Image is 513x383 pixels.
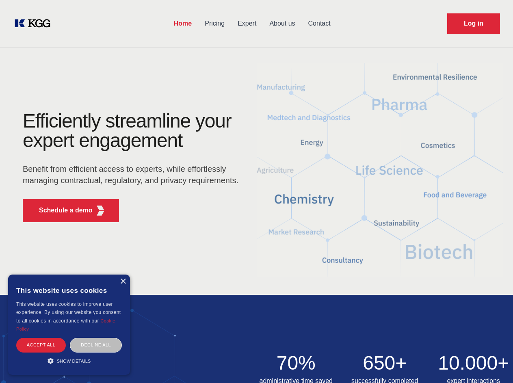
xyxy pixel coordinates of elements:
p: Schedule a demo [39,206,93,215]
a: Pricing [198,13,231,34]
span: This website uses cookies to improve user experience. By using our website you consent to all coo... [16,301,121,324]
img: KGG Fifth Element RED [257,53,504,287]
div: Close [120,279,126,285]
div: Show details [16,357,122,365]
a: Expert [231,13,263,34]
a: KOL Knowledge Platform: Talk to Key External Experts (KEE) [13,17,57,30]
p: Benefit from efficient access to experts, while effortlessly managing contractual, regulatory, an... [23,163,244,186]
h1: Efficiently streamline your expert engagement [23,111,244,150]
a: Cookie Policy [16,318,115,331]
div: This website uses cookies [16,281,122,300]
h2: 650+ [345,353,424,373]
div: Accept all [16,338,66,352]
a: Contact [302,13,337,34]
button: Schedule a demoKGG Fifth Element RED [23,199,119,222]
span: Show details [57,359,91,364]
a: About us [263,13,301,34]
a: Request Demo [447,13,500,34]
div: Decline all [70,338,122,352]
img: KGG Fifth Element RED [95,206,106,216]
a: Home [167,13,198,34]
h2: 70% [257,353,336,373]
iframe: Chat Widget [472,344,513,383]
